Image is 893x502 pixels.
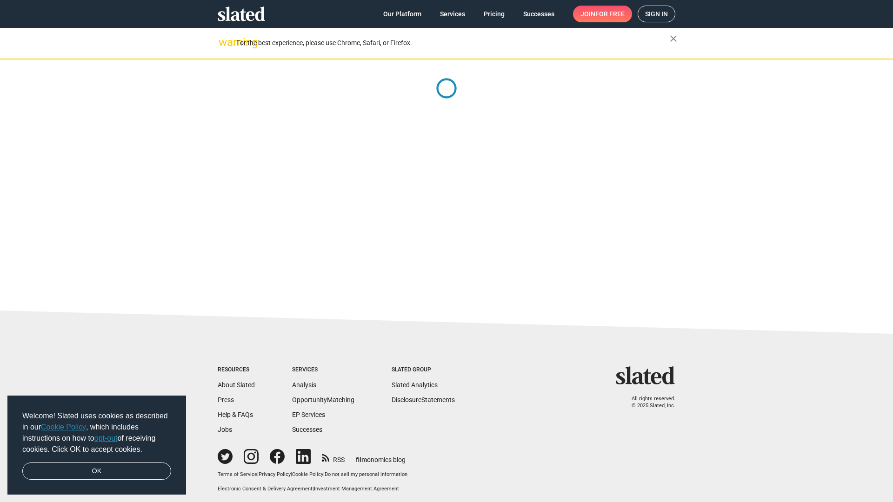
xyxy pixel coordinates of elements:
[292,381,316,389] a: Analysis
[356,448,406,464] a: filmonomics blog
[292,411,325,418] a: EP Services
[476,6,512,22] a: Pricing
[22,462,171,480] a: dismiss cookie message
[292,396,354,403] a: OpportunityMatching
[668,33,679,44] mat-icon: close
[523,6,554,22] span: Successes
[292,366,354,374] div: Services
[218,411,253,418] a: Help & FAQs
[580,6,625,22] span: Join
[573,6,632,22] a: Joinfor free
[41,423,86,431] a: Cookie Policy
[313,486,314,492] span: |
[645,6,668,22] span: Sign in
[595,6,625,22] span: for free
[392,366,455,374] div: Slated Group
[484,6,505,22] span: Pricing
[323,471,325,477] span: |
[356,456,367,463] span: film
[259,471,291,477] a: Privacy Policy
[22,410,171,455] span: Welcome! Slated uses cookies as described in our , which includes instructions on how to of recei...
[383,6,421,22] span: Our Platform
[622,396,675,409] p: All rights reserved. © 2025 Slated, Inc.
[638,6,675,22] a: Sign in
[218,426,232,433] a: Jobs
[218,381,255,389] a: About Slated
[392,396,455,403] a: DisclosureStatements
[322,450,345,464] a: RSS
[236,37,670,49] div: For the best experience, please use Chrome, Safari, or Firefox.
[7,396,186,495] div: cookieconsent
[219,37,230,48] mat-icon: warning
[325,471,407,478] button: Do not sell my personal information
[516,6,562,22] a: Successes
[314,486,399,492] a: Investment Management Agreement
[218,366,255,374] div: Resources
[291,471,292,477] span: |
[218,486,313,492] a: Electronic Consent & Delivery Agreement
[218,396,234,403] a: Press
[257,471,259,477] span: |
[440,6,465,22] span: Services
[292,471,323,477] a: Cookie Policy
[376,6,429,22] a: Our Platform
[94,434,118,442] a: opt-out
[392,381,438,389] a: Slated Analytics
[433,6,473,22] a: Services
[218,471,257,477] a: Terms of Service
[292,426,322,433] a: Successes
